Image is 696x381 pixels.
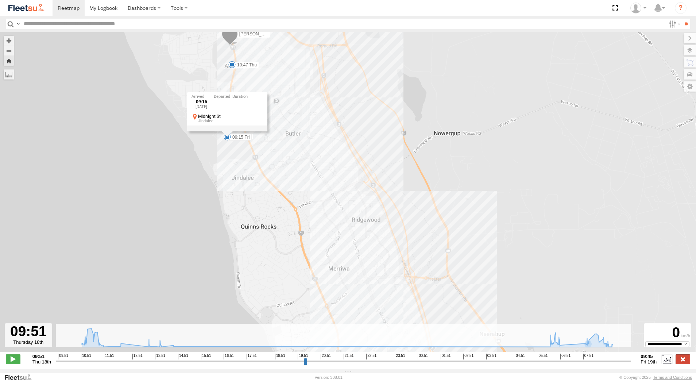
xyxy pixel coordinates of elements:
label: Close [676,354,690,364]
span: 18:51 [275,354,285,359]
span: Thu 18th Sep 2025 [32,359,51,365]
label: Map Settings [684,81,696,92]
div: TheMaker Systems [628,3,649,14]
span: 15:51 [201,354,211,359]
a: Visit our Website [4,374,38,381]
span: Fri 19th Sep 2025 [641,359,657,365]
span: 19:51 [298,354,308,359]
i: ? [675,2,687,14]
span: 20:51 [321,354,331,359]
div: © Copyright 2025 - [619,375,692,380]
span: 02:51 [463,354,473,359]
span: 03:51 [486,354,496,359]
span: 22:51 [366,354,376,359]
button: Zoom Home [4,56,14,66]
span: 05:51 [538,354,548,359]
label: 09:15 Fri [227,134,252,141]
div: Midnight St [198,114,263,119]
strong: 09:51 [32,354,51,359]
label: Search Filter Options [666,19,682,29]
span: 17:51 [247,354,257,359]
span: [PERSON_NAME] - 1GOI925 - [239,31,299,36]
span: 07:51 [583,354,593,359]
label: 10:47 Thu [232,62,259,68]
label: Measure [4,69,14,80]
span: 09:51 [58,354,68,359]
span: 13:51 [155,354,165,359]
div: [DATE] [192,104,212,109]
span: 21:51 [344,354,354,359]
label: Search Query [15,19,21,29]
div: Jindalee [198,119,263,123]
a: Terms and Conditions [653,375,692,380]
span: 14:51 [178,354,188,359]
label: Play/Stop [6,354,20,364]
img: fleetsu-logo-horizontal.svg [7,3,45,13]
span: 10:51 [81,354,91,359]
button: Zoom out [4,46,14,56]
span: 00:51 [418,354,428,359]
strong: 09:45 [641,354,657,359]
span: 06:51 [560,354,571,359]
label: 09:05 Fri [229,133,253,140]
button: Zoom in [4,36,14,46]
div: Version: 308.01 [315,375,343,380]
span: 16:51 [224,354,234,359]
span: 04:51 [515,354,525,359]
span: 23:51 [395,354,405,359]
span: 01:51 [441,354,451,359]
span: 12:51 [132,354,143,359]
span: 11:51 [104,354,114,359]
div: 0 [645,324,690,341]
div: 09:15 [192,100,212,104]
